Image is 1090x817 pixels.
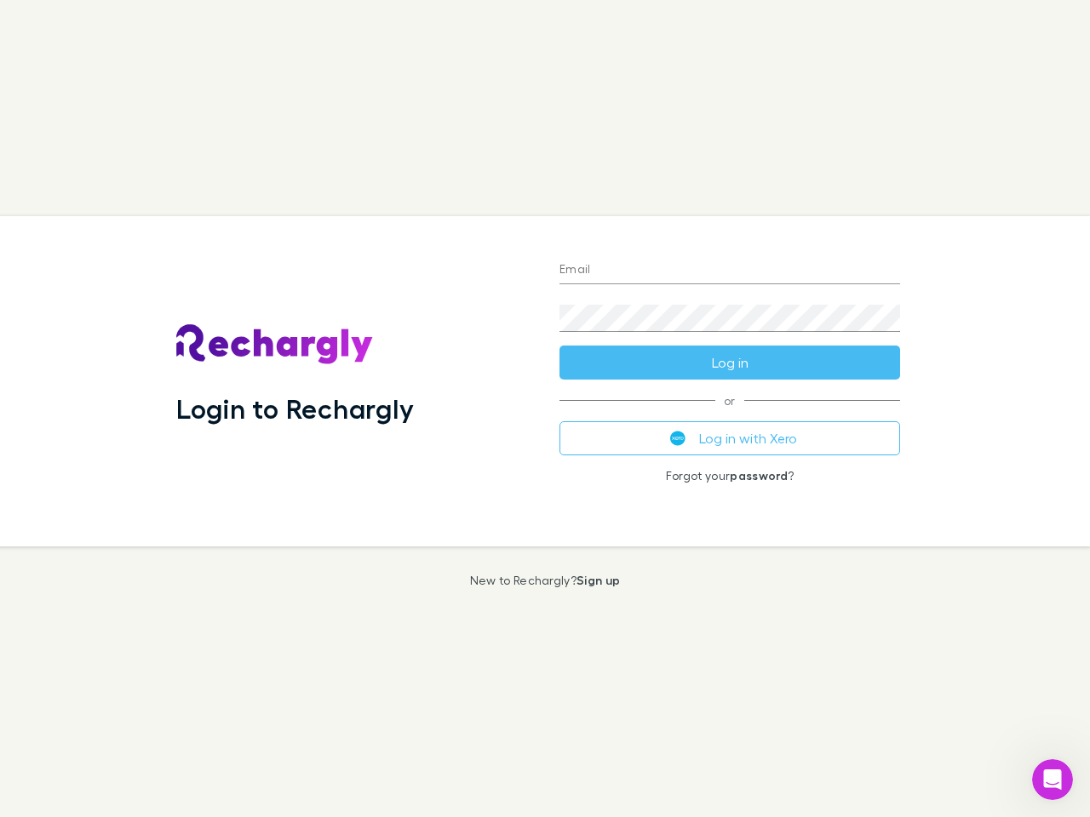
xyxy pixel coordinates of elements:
span: or [559,400,900,401]
h1: Login to Rechargly [176,392,414,425]
iframe: Intercom live chat [1032,759,1073,800]
p: New to Rechargly? [470,574,621,587]
img: Rechargly's Logo [176,324,374,365]
button: Log in [559,346,900,380]
button: Log in with Xero [559,421,900,455]
a: password [730,468,788,483]
p: Forgot your ? [559,469,900,483]
a: Sign up [577,573,620,587]
img: Xero's logo [670,431,686,446]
